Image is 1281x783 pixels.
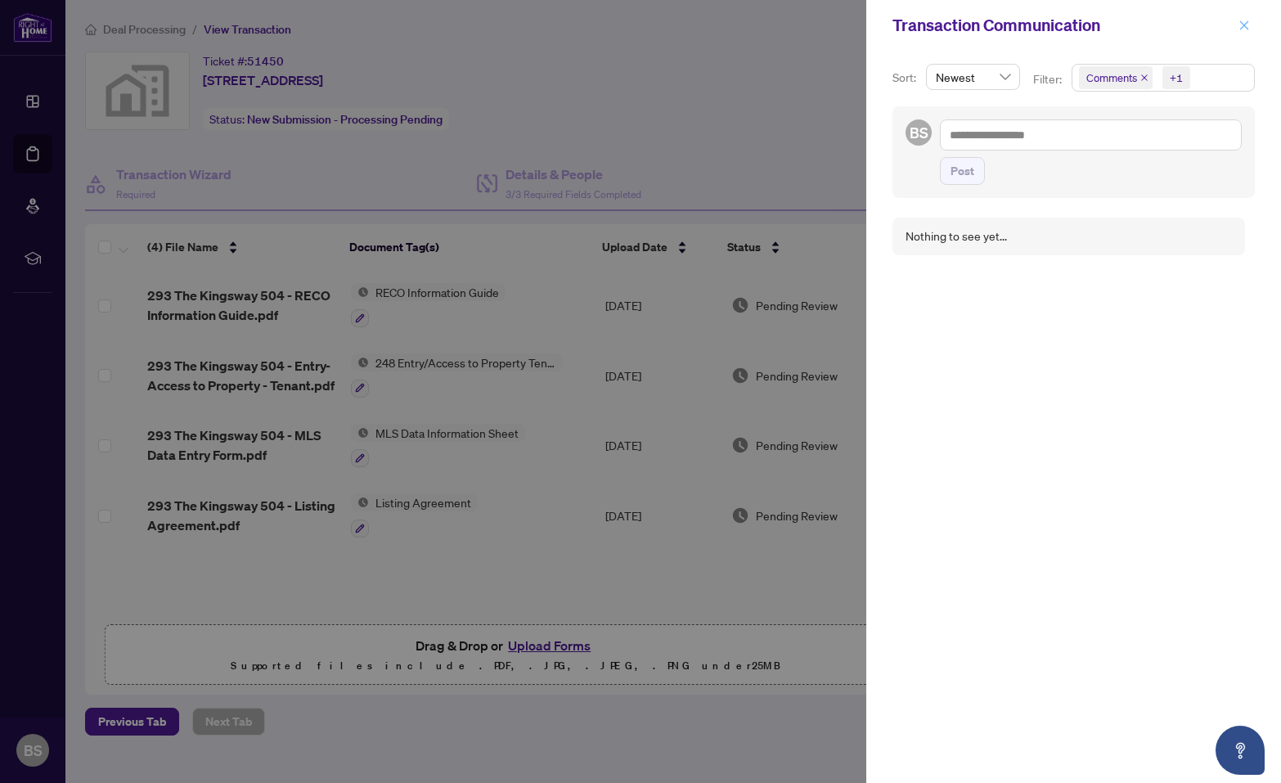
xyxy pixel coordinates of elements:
span: Comments [1086,70,1137,86]
div: Transaction Communication [892,13,1234,38]
div: +1 [1170,70,1183,86]
span: close [1140,74,1148,82]
span: Comments [1079,66,1153,89]
button: Post [940,157,985,185]
div: Nothing to see yet... [906,227,1007,245]
button: Open asap [1216,726,1265,775]
p: Sort: [892,69,919,87]
span: Newest [936,65,1010,89]
span: close [1238,20,1250,31]
span: BS [910,121,928,144]
p: Filter: [1033,70,1064,88]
